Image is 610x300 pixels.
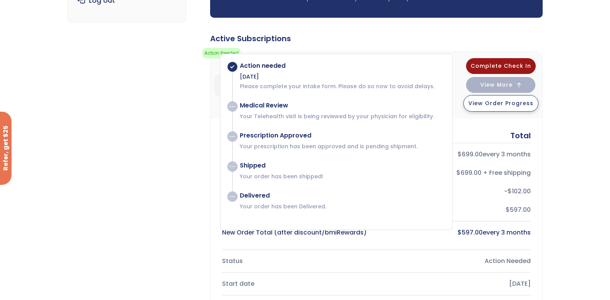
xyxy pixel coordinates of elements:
div: every 3 months [383,149,531,160]
span: Action Needed [202,48,241,59]
span: Complete Check In [471,62,531,70]
div: Active Subscriptions [210,33,543,44]
div: Shipped [240,162,444,169]
div: Start date [222,278,370,289]
p: Your order has been Delivered. [240,203,444,210]
span: View More [480,82,513,87]
div: [DATE] [383,278,531,289]
div: [DATE] [240,73,444,80]
div: $597.00 [383,204,531,215]
div: - [383,186,531,197]
span: View Order Progress [468,99,533,107]
p: Your Telehealth visit is being reviewed by your physician for eligibility. [240,112,444,120]
div: every 3 months [383,227,531,238]
span: $ [458,228,462,237]
div: $699.00 + Free shipping [383,168,531,178]
span: $ [458,150,462,159]
p: Your order has been shipped! [240,173,444,180]
bdi: 699.00 [458,150,483,159]
span: $ [508,187,512,196]
div: Medical Review [240,102,444,109]
bdi: 597.00 [458,228,483,237]
div: Delivered [240,192,444,199]
button: Complete Check In [466,58,536,74]
span: 102.00 [508,187,531,196]
div: Status [222,256,370,266]
div: Prescription Approved [240,132,444,139]
div: Total [510,130,531,141]
div: Action Needed [383,256,531,266]
button: View More [466,77,535,93]
div: Action needed [240,62,444,70]
p: Your prescription has been approved and is pending shipment. [240,142,444,150]
button: View Order Progress [463,95,538,112]
p: Please complete your intake form. Please do so now to avoid delays. [240,82,444,90]
div: New Order Total (after discount/bmiRewards) [222,227,370,238]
